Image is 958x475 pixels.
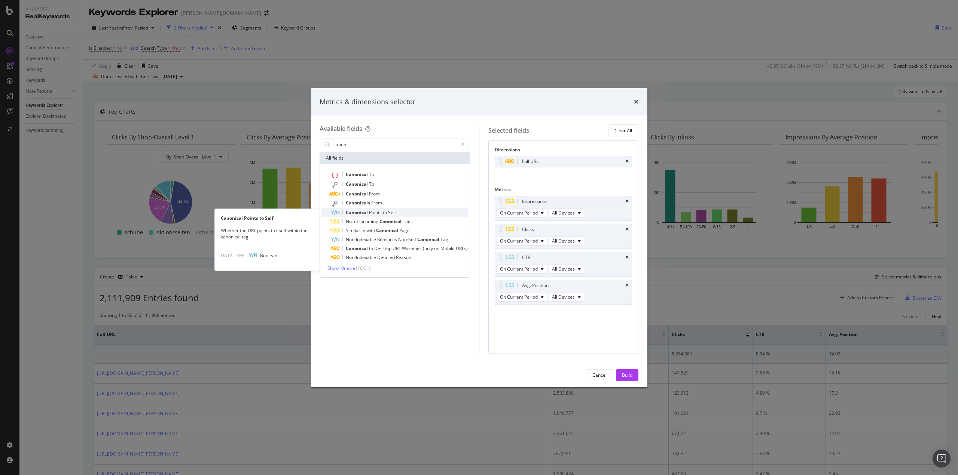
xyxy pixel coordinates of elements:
span: URLs) [456,245,468,252]
span: Similarity [346,227,366,234]
input: Search by field name [333,139,457,150]
div: Metrics & dimensions selector [320,97,415,107]
button: On Current Period [497,209,547,218]
span: To [369,181,374,187]
div: times [625,199,629,204]
div: Clicks [522,226,534,233]
span: Canonical [346,245,369,252]
div: Selected fields [488,126,529,135]
div: Full URLtimes [495,156,632,167]
span: to [369,245,374,252]
span: Non-Indexable [346,254,377,260]
span: On Current Period [500,238,538,244]
div: Open Intercom Messenger [933,450,951,468]
div: Avg. Position [522,282,549,289]
div: ClickstimesOn Current PeriodAll Devices [495,224,632,249]
div: Whether the URL points to itself within the canonical tag. [215,227,319,240]
span: Canonicals [346,200,371,206]
span: of [354,218,359,225]
div: CTRtimesOn Current PeriodAll Devices [495,252,632,277]
span: On Current Period [500,294,538,300]
span: on [434,245,440,252]
button: Cancel [586,369,613,381]
button: All Devices [549,209,584,218]
span: Incoming [359,218,379,225]
span: Reason [377,236,394,243]
div: Canonical Points to Self [215,215,319,221]
button: On Current Period [497,293,547,302]
span: All Devices [552,294,575,300]
span: On Current Period [500,266,538,272]
div: Build [622,372,632,378]
span: Desktop [374,245,393,252]
div: times [625,227,629,232]
span: Points [369,209,383,216]
div: Metrics [495,186,632,195]
button: All Devices [549,265,584,274]
span: Canonical [417,236,440,243]
div: Full URL [522,158,539,165]
div: ImpressionstimesOn Current PeriodAll Devices [495,196,632,221]
span: Reason [396,254,411,260]
span: Canonical [346,171,369,178]
span: On Current Period [500,210,538,216]
span: Tag [440,236,448,243]
button: On Current Period [497,237,547,246]
div: modal [311,88,647,387]
div: Dimensions [495,146,632,156]
div: Available fields [320,124,362,133]
span: Page [399,227,410,234]
div: Impressions [522,198,547,205]
span: with [366,227,376,234]
div: times [634,97,638,107]
span: to [383,209,388,216]
span: Canonical [346,191,369,197]
span: No. [346,218,354,225]
span: From [371,200,382,206]
span: Warnings [402,245,423,252]
span: Detailed [377,254,396,260]
div: times [625,283,629,288]
div: Cancel [592,372,607,378]
span: All Devices [552,266,575,272]
span: Canonical [346,181,369,187]
span: (only [423,245,434,252]
span: All Devices [552,210,575,216]
button: All Devices [549,237,584,246]
span: Canonical [376,227,399,234]
div: CTR [522,254,530,261]
span: URL [393,245,402,252]
div: times [625,159,629,164]
span: From [369,191,380,197]
span: ( 10 / 31 ) [356,265,371,271]
div: Avg. PositiontimesOn Current PeriodAll Devices [495,280,632,305]
span: is [394,236,398,243]
span: Tags [403,218,413,225]
span: To [369,171,374,178]
span: Show 10 more [327,265,355,271]
button: All Devices [549,293,584,302]
span: Non-Indexable [346,236,377,243]
span: Mobile [440,245,456,252]
span: Canonical [346,209,369,216]
button: Build [616,369,638,381]
button: Clear All [608,124,638,136]
span: Non-Self [398,236,417,243]
div: times [625,255,629,260]
div: All fields [320,152,470,164]
div: Clear All [614,127,632,134]
span: Self [388,209,396,216]
span: Canonical [379,218,403,225]
button: On Current Period [497,265,547,274]
span: All Devices [552,238,575,244]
